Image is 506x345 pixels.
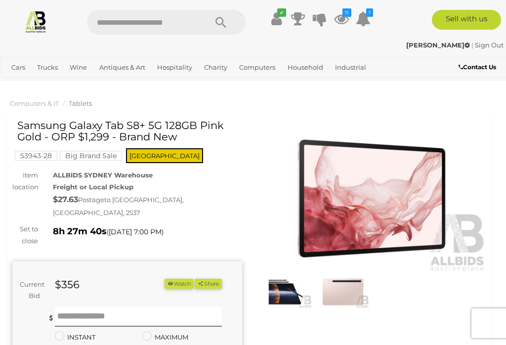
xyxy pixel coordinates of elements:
[60,152,122,160] a: Big Brand Sale
[53,183,133,191] strong: Freight or Local Pickup
[24,10,47,33] img: Allbids.com.au
[406,41,470,49] strong: [PERSON_NAME]
[235,59,279,76] a: Computers
[317,275,369,308] img: Samsung Galaxy Tab S8+ 5G 128GB Pink Gold - ORP $1,299 - Brand New
[15,151,57,161] mark: 53943-28
[200,59,231,76] a: Charity
[165,279,193,289] li: Watch this item
[113,76,191,92] a: [GEOGRAPHIC_DATA]
[269,10,284,28] a: ✔
[53,171,153,179] strong: ALLBIDS SYDNEY Warehouse
[475,41,504,49] a: Sign Out
[15,152,57,160] a: 53943-28
[53,193,242,218] div: Postage
[109,227,162,236] span: [DATE] 7:00 PM
[277,8,286,17] i: ✔
[342,8,351,17] i: 11
[165,279,193,289] button: Watch
[459,63,496,71] b: Contact Us
[142,332,188,343] label: MAXIMUM
[7,59,29,76] a: Cars
[12,279,47,302] div: Current Bid
[196,10,246,35] button: Search
[471,41,473,49] span: |
[5,223,45,247] div: Set to close
[10,99,59,107] a: Computers & IT
[53,226,107,237] strong: 8h 27m 40s
[459,62,499,73] a: Contact Us
[81,76,109,92] a: Sports
[356,10,371,28] a: 1
[5,170,45,193] div: Item location
[55,332,95,343] label: INSTANT
[7,76,46,92] a: Jewellery
[60,151,122,161] mark: Big Brand Sale
[66,59,91,76] a: Wine
[17,120,240,142] h1: Samsung Galaxy Tab S8+ 5G 128GB Pink Gold - ORP $1,299 - Brand New
[33,59,62,76] a: Trucks
[153,59,196,76] a: Hospitality
[50,76,77,92] a: Office
[69,99,92,107] a: Tablets
[107,228,164,236] span: ( )
[55,278,80,291] strong: $356
[259,275,312,308] img: Samsung Galaxy Tab S8+ 5G 128GB Pink Gold - ORP $1,299 - Brand New
[406,41,471,49] a: [PERSON_NAME]
[126,148,203,163] span: [GEOGRAPHIC_DATA]
[284,59,327,76] a: Household
[95,59,149,76] a: Antiques & Art
[432,10,501,30] a: Sell with us
[53,196,184,216] span: to [GEOGRAPHIC_DATA], [GEOGRAPHIC_DATA], 2537
[331,59,370,76] a: Industrial
[257,125,487,272] img: Samsung Galaxy Tab S8+ 5G 128GB Pink Gold - ORP $1,299 - Brand New
[195,279,222,289] button: Share
[334,10,349,28] a: 11
[53,195,78,204] strong: $27.63
[366,8,373,17] i: 1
